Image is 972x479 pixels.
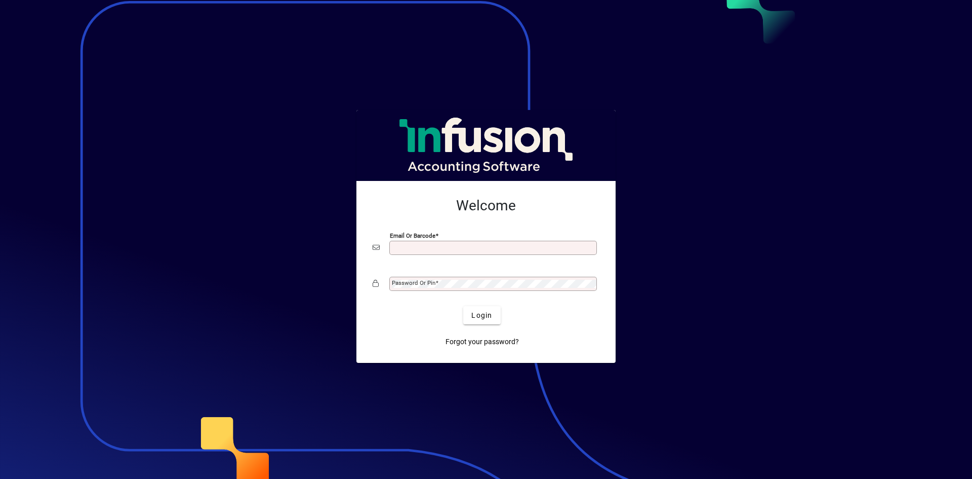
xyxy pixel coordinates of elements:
[463,306,500,324] button: Login
[445,337,519,347] span: Forgot your password?
[392,279,435,286] mat-label: Password or Pin
[390,232,435,239] mat-label: Email or Barcode
[471,310,492,321] span: Login
[441,333,523,351] a: Forgot your password?
[373,197,599,214] h2: Welcome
